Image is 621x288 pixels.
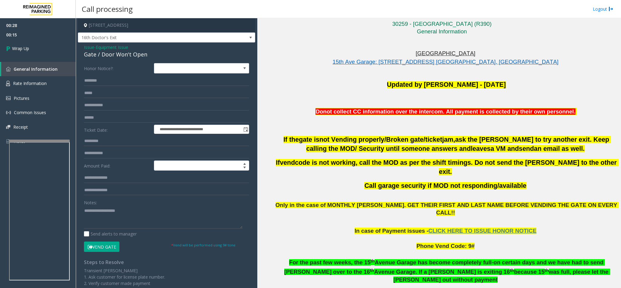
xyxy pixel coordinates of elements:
[94,44,128,50] span: -
[510,268,514,273] span: th
[471,145,490,152] span: leaves
[364,182,526,189] span: Call garage security if MOD not responding/available
[429,228,537,234] span: CLICK HERE TO ISSUE HONOR NOTICE
[295,159,619,175] span: code is not working, call the MOD as per the shift timings. Do not send the [PERSON_NAME] to the ...
[240,166,249,171] span: Decrease value
[289,259,371,266] span: For the past few weeks, the 15
[6,125,10,129] img: 'icon'
[13,124,28,130] span: Receipt
[306,136,611,152] span: ask the [PERSON_NAME] to try another exit. Keep calling the MOD/ Security until someone answers and
[519,145,534,152] span: send
[13,80,47,86] span: Rate Information
[387,81,506,88] span: Updated by [PERSON_NAME] - [DATE]
[82,125,152,134] label: Ticket Date:
[14,95,29,101] span: Pictures
[429,229,537,234] a: CLICK HERE TO ISSUE HONOR NOTICE
[416,50,476,56] span: [GEOGRAPHIC_DATA]
[1,62,76,76] a: General Information
[355,228,429,234] span: In case of Payment issues -
[534,145,585,152] span: an email as well.
[82,63,152,73] label: Honor Notice?:
[79,2,136,16] h3: Call processing
[276,159,280,166] span: If
[393,269,610,283] span: was full, please let the [PERSON_NAME] out without payment
[12,45,29,52] span: Wrap Up
[84,231,137,237] label: Send alerts to manager
[242,125,249,134] span: Toggle popup
[545,268,549,273] span: th
[13,138,25,144] span: Ticket
[6,81,10,86] img: 'icon'
[6,139,10,144] img: 'icon'
[14,110,46,115] span: Common Issues
[171,243,235,247] small: Vend will be performed using 9# tone
[284,259,605,275] span: Avenue Garage has become completely full-on certain days and we have had to send [PERSON_NAME] ov...
[84,197,97,206] label: Notes:
[14,66,58,72] span: General Information
[84,50,249,59] div: Gate / Door Won't Open
[609,6,613,12] img: logout
[417,28,467,35] span: General Information
[416,243,475,249] span: Phone Vend Code: 9#
[299,136,319,144] span: gate is
[283,136,299,143] span: If the
[240,161,249,166] span: Increase value
[84,259,249,265] h4: Steps to Resolve
[371,259,375,264] span: th
[84,242,119,252] button: Vend Gate
[275,202,619,216] span: Only in the case of MONTHLY [PERSON_NAME]. GET THEIR FIRST AND LAST NAME BEFORE VENDING THE GATE ...
[6,110,11,115] img: 'icon'
[490,145,519,152] span: a VM and
[593,6,613,12] a: Logout
[370,268,374,273] span: th
[6,96,11,100] img: 'icon'
[78,18,255,32] h4: [STREET_ADDRESS]
[84,44,94,50] span: Issue
[6,67,11,71] img: 'icon'
[82,161,152,171] label: Amount Paid:
[374,269,510,275] span: Avenue Garage. If a [PERSON_NAME] is exiting 16
[319,136,442,143] span: not Vending properly/Broken gate/ticket
[78,33,220,42] span: 16th Doctor's Exit
[392,21,492,27] span: 30259 - [GEOGRAPHIC_DATA] (R390)
[280,159,295,166] span: vend
[514,269,545,275] span: because 15
[332,59,558,65] a: 15th Ave Garage: [STREET_ADDRESS] [GEOGRAPHIC_DATA], [GEOGRAPHIC_DATA]
[96,44,128,50] span: Equipment Issue
[316,108,575,115] span: Donot collect CC information over the intercom. All payment is collected by their own personnel.
[442,136,455,143] span: jam,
